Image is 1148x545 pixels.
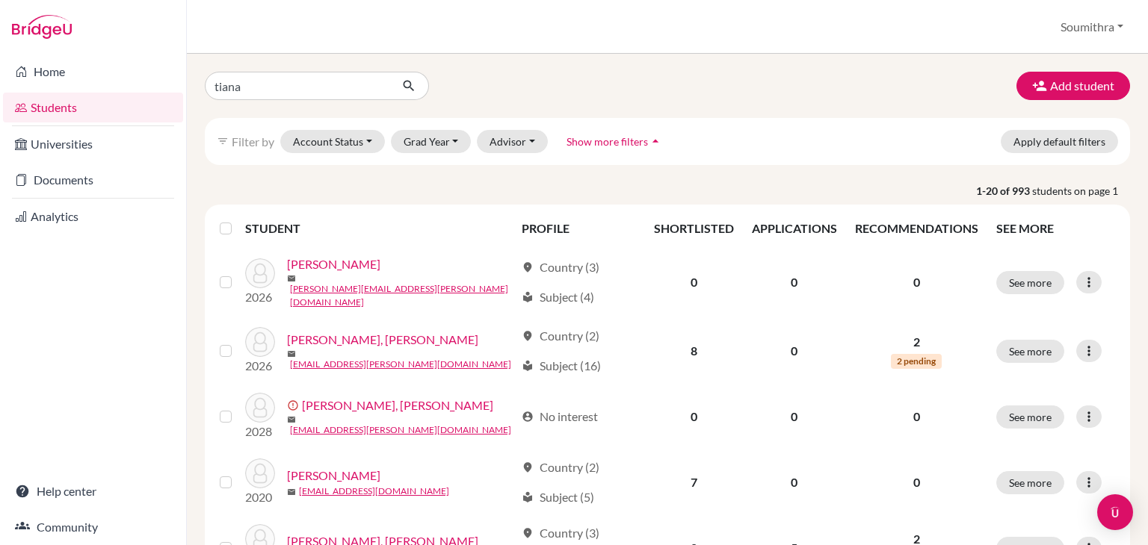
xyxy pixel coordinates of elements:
div: Subject (16) [522,357,601,375]
span: local_library [522,360,534,372]
span: mail [287,274,296,283]
button: Account Status [280,130,385,153]
button: Show more filtersarrow_drop_up [554,130,676,153]
span: mail [287,415,296,424]
button: See more [996,340,1064,363]
td: 0 [645,246,743,318]
p: 0 [855,408,978,426]
span: Filter by [232,134,274,149]
span: account_circle [522,411,534,423]
th: APPLICATIONS [743,211,846,246]
span: location_on [522,330,534,342]
span: mail [287,488,296,496]
p: 2 [855,333,978,351]
p: 2026 [245,288,275,306]
button: Soumithra [1054,13,1130,41]
span: 2 pending [891,354,942,369]
button: Grad Year [391,130,472,153]
i: arrow_drop_up [648,134,663,149]
span: location_on [522,527,534,539]
td: 0 [645,384,743,449]
a: Analytics [3,202,183,231]
div: Country (3) [522,258,599,276]
a: [EMAIL_ADDRESS][PERSON_NAME][DOMAIN_NAME] [290,358,511,371]
a: Universities [3,129,183,159]
i: filter_list [217,135,229,147]
div: Country (2) [522,458,599,476]
img: Aadya, Aadya [245,258,275,288]
a: [EMAIL_ADDRESS][DOMAIN_NAME] [299,485,449,498]
button: See more [996,405,1064,429]
div: Subject (5) [522,488,594,506]
a: [PERSON_NAME], [PERSON_NAME] [302,396,493,414]
td: 0 [743,449,846,515]
a: [PERSON_NAME], [PERSON_NAME] [287,331,478,349]
a: [PERSON_NAME] [287,467,380,485]
td: 0 [743,246,846,318]
span: Show more filters [567,135,648,148]
a: Students [3,93,183,122]
span: location_on [522,461,534,473]
span: mail [287,349,296,358]
input: Find student by name... [205,72,390,100]
button: Advisor [477,130,548,153]
a: [PERSON_NAME] [287,255,380,273]
p: 2026 [245,357,275,375]
img: Acharya, Amrit Akshay [245,458,275,488]
p: 0 [855,273,978,291]
div: No interest [522,408,598,426]
button: Add student [1016,72,1130,100]
a: [EMAIL_ADDRESS][PERSON_NAME][DOMAIN_NAME] [290,423,511,437]
th: SEE MORE [987,211,1124,246]
div: Country (2) [522,327,599,345]
button: See more [996,471,1064,494]
span: location_on [522,261,534,273]
th: RECOMMENDATIONS [846,211,987,246]
p: 0 [855,473,978,491]
th: PROFILE [513,211,645,246]
strong: 1-20 of 993 [976,183,1032,199]
th: STUDENT [245,211,513,246]
a: Documents [3,165,183,195]
td: 0 [743,318,846,384]
th: SHORTLISTED [645,211,743,246]
td: 7 [645,449,743,515]
span: local_library [522,491,534,503]
td: 0 [743,384,846,449]
span: error_outline [287,399,302,411]
div: Country (3) [522,524,599,542]
p: 2028 [245,423,275,440]
div: Open Intercom Messenger [1097,494,1133,530]
a: Help center [3,476,183,506]
button: See more [996,271,1064,294]
a: Home [3,57,183,87]
td: 8 [645,318,743,384]
span: local_library [522,291,534,303]
p: 2020 [245,488,275,506]
span: students on page 1 [1032,183,1130,199]
button: Apply default filters [1001,130,1118,153]
img: Abraham Thomas, Ayaan [245,393,275,423]
a: [PERSON_NAME][EMAIL_ADDRESS][PERSON_NAME][DOMAIN_NAME] [290,282,515,309]
div: Subject (4) [522,288,594,306]
a: Community [3,512,183,542]
img: Abhay Feagans, Aanika [245,327,275,357]
img: Bridge-U [12,15,72,39]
